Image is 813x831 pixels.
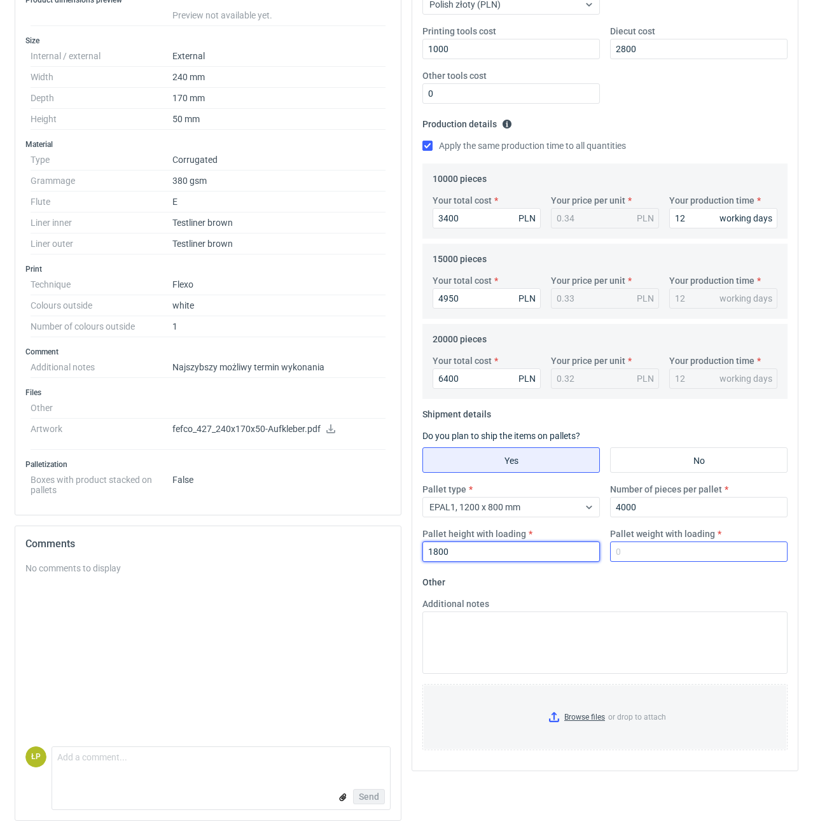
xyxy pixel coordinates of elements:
dt: Technique [31,274,172,295]
dt: Liner inner [31,213,172,234]
h3: Material [25,139,391,150]
legend: Shipment details [422,404,491,419]
dt: Grammage [31,171,172,192]
div: PLN [637,372,654,385]
dd: Testliner brown [172,234,386,255]
legend: 20000 pieces [433,329,487,344]
dt: Number of colours outside [31,316,172,337]
dd: 1 [172,316,386,337]
legend: Other [422,572,445,587]
span: Send [359,792,379,801]
label: No [610,447,788,473]
dt: Other [31,398,172,419]
dt: Additional notes [31,357,172,378]
label: Diecut cost [610,25,655,38]
dt: Colours outside [31,295,172,316]
dd: 50 mm [172,109,386,130]
dt: Type [31,150,172,171]
input: 0 [422,39,600,59]
span: EPAL1, 1200 x 800 mm [429,502,520,512]
span: Preview not available yet. [172,10,272,20]
legend: 10000 pieces [433,169,487,184]
div: Łukasz Postawa [25,746,46,767]
h3: Files [25,388,391,398]
dd: E [172,192,386,213]
legend: 15000 pieces [433,249,487,264]
h2: Comments [25,536,391,552]
label: Apply the same production time to all quantities [422,139,626,152]
figcaption: ŁP [25,746,46,767]
div: working days [719,212,772,225]
dd: Flexo [172,274,386,295]
div: PLN [637,212,654,225]
div: PLN [518,212,536,225]
h3: Palletization [25,459,391,470]
div: No comments to display [25,562,391,575]
dt: Flute [31,192,172,213]
div: PLN [518,372,536,385]
p: fefco_427_240x170x50-Aufkleber.pdf [172,424,386,435]
div: PLN [518,292,536,305]
dt: Depth [31,88,172,109]
dd: False [172,470,386,495]
label: Your price per unit [551,194,625,207]
dt: Boxes with product stacked on pallets [31,470,172,495]
label: Printing tools cost [422,25,496,38]
dt: Width [31,67,172,88]
dd: 170 mm [172,88,386,109]
label: Your total cost [433,194,492,207]
button: Send [353,789,385,804]
dt: Internal / external [31,46,172,67]
label: Pallet weight with loading [610,527,715,540]
div: working days [719,292,772,305]
h3: Size [25,36,391,46]
label: Your price per unit [551,354,625,367]
input: 0 [422,83,600,104]
dd: 240 mm [172,67,386,88]
label: Your price per unit [551,274,625,287]
dd: Corrugated [172,150,386,171]
label: Yes [422,447,600,473]
dd: External [172,46,386,67]
dt: Height [31,109,172,130]
input: 0 [669,208,777,228]
div: PLN [637,292,654,305]
label: Your total cost [433,354,492,367]
h3: Comment [25,347,391,357]
dt: Liner outer [31,234,172,255]
label: Other tools cost [422,69,487,82]
label: Your production time [669,274,754,287]
h3: Print [25,264,391,274]
label: or drop to attach [423,685,787,750]
label: Pallet type [422,483,466,496]
label: Pallet height with loading [422,527,526,540]
input: 0 [610,541,788,562]
dt: Artwork [31,419,172,450]
input: 0 [610,497,788,517]
div: working days [719,372,772,385]
legend: Production details [422,114,512,129]
input: 0 [433,208,541,228]
dd: 380 gsm [172,171,386,192]
label: Do you plan to ship the items on pallets? [422,431,580,441]
label: Number of pieces per pallet [610,483,722,496]
input: 0 [610,39,788,59]
dd: Najszybszy możliwy termin wykonania [172,357,386,378]
label: Additional notes [422,597,489,610]
dd: Testliner brown [172,213,386,234]
label: Your production time [669,194,754,207]
dd: white [172,295,386,316]
label: Your production time [669,354,754,367]
label: Your total cost [433,274,492,287]
input: 0 [422,541,600,562]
